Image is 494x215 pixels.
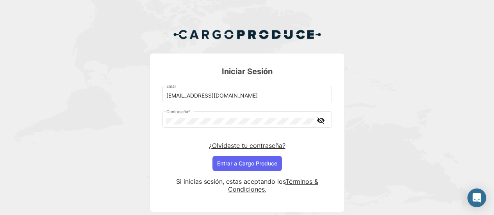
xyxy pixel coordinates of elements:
h3: Iniciar Sesión [162,66,332,77]
mat-icon: visibility_off [316,115,326,125]
a: Términos & Condiciones. [228,178,318,193]
div: Abrir Intercom Messenger [467,188,486,207]
img: Cargo Produce Logo [173,25,321,44]
button: Entrar a Cargo Produce [212,156,282,171]
span: Si inicias sesión, estas aceptando los [176,178,285,185]
a: ¿Olvidaste tu contraseña? [209,142,285,149]
input: Email [166,92,328,99]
